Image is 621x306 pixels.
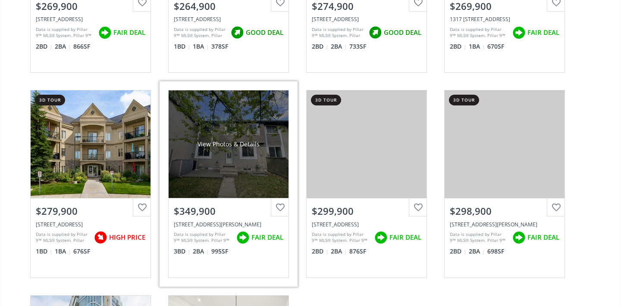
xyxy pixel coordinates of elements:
div: Data is supplied by Pillar 9™ MLS® System. Pillar 9™ is the owner of the copyright in its MLS® Sy... [312,231,370,244]
span: 1 BA [55,247,71,256]
span: 1 BA [193,42,209,51]
div: Data is supplied by Pillar 9™ MLS® System. Pillar 9™ is the owner of the copyright in its MLS® Sy... [36,26,94,39]
div: 52 Cranfield Link SE #316, Calgary, AB T3M 1H9 [36,221,145,228]
span: GOOD DEAL [384,28,421,37]
span: 3 BD [174,247,191,256]
img: rating icon [229,24,246,41]
span: 2 BA [469,247,485,256]
a: 3d tour$279,900[STREET_ADDRESS]Data is supplied by Pillar 9™ MLS® System. Pillar 9™ is the owner ... [22,81,160,286]
span: 676 SF [73,247,90,256]
span: 2 BA [331,247,347,256]
span: GOOD DEAL [246,28,283,37]
img: rating icon [372,229,389,246]
span: FAIR DEAL [527,233,559,242]
img: rating icon [92,229,109,246]
span: 866 SF [73,42,90,51]
a: View Photos & Details$349,900[STREET_ADDRESS][PERSON_NAME]Data is supplied by Pillar 9™ MLS® Syst... [160,81,298,286]
span: FAIR DEAL [251,233,283,242]
span: 2 BA [331,42,347,51]
span: 670 SF [487,42,504,51]
div: Data is supplied by Pillar 9™ MLS® System. Pillar 9™ is the owner of the copyright in its MLS® Sy... [450,231,508,244]
a: 3d tour$298,900[STREET_ADDRESS][PERSON_NAME]Data is supplied by Pillar 9™ MLS® System. Pillar 9™ ... [436,81,574,286]
span: 2 BA [193,247,209,256]
span: FAIR DEAL [389,233,421,242]
div: View Photos & Details [198,140,260,148]
div: 51 Waterfront Mews SW #304, Calgary, AB T2P0X3 [174,15,283,23]
div: 1317 27 Street SE #1107, Calgary, AB T2A 4Y5 [450,15,559,23]
span: 2 BD [312,42,329,51]
span: 2 BD [450,247,467,256]
div: $298,900 [450,204,559,218]
img: rating icon [367,24,384,41]
span: 995 SF [211,247,228,256]
span: 2 BD [312,247,329,256]
span: 2 BD [36,42,53,51]
div: $279,900 [36,204,145,218]
img: rating icon [96,24,113,41]
img: rating icon [234,229,251,246]
div: Data is supplied by Pillar 9™ MLS® System. Pillar 9™ is the owner of the copyright in its MLS® Sy... [312,26,364,39]
span: 2 BD [450,42,467,51]
span: FAIR DEAL [113,28,145,37]
div: Data is supplied by Pillar 9™ MLS® System. Pillar 9™ is the owner of the copyright in its MLS® Sy... [174,26,226,39]
div: 20 Kincora Glen Park NW #514, Calgary, AB T3R 1R9 [450,221,559,228]
div: $299,900 [312,204,421,218]
div: 755 Copperpond Boulevard SE #1307, Calgary, AB T2Z 4R2 [312,15,421,23]
div: Data is supplied by Pillar 9™ MLS® System. Pillar 9™ is the owner of the copyright in its MLS® Sy... [36,231,90,244]
span: 378 SF [211,42,228,51]
span: 698 SF [487,247,504,256]
div: $349,900 [174,204,283,218]
span: 1 BA [469,42,485,51]
span: 1 BD [36,247,53,256]
div: Data is supplied by Pillar 9™ MLS® System. Pillar 9™ is the owner of the copyright in its MLS® Sy... [450,26,508,39]
span: FAIR DEAL [527,28,559,37]
div: 4936 Dalton Drive NW #74, Calgary, AB T3A 2E4 [174,221,283,228]
div: Data is supplied by Pillar 9™ MLS® System. Pillar 9™ is the owner of the copyright in its MLS® Sy... [174,231,232,244]
span: HIGH PRICE [109,233,145,242]
div: 2722 EDENWOLD Heights NW #22, Calgary, AB T3A 3Y5 [36,15,145,23]
a: 3d tour$299,900[STREET_ADDRESS]Data is supplied by Pillar 9™ MLS® System. Pillar 9™ is the owner ... [298,81,436,286]
img: rating icon [510,229,527,246]
div: 2715 12 Avenue SE #116, Calgary, AB T2A 4X8 [312,221,421,228]
span: 733 SF [349,42,366,51]
img: rating icon [510,24,527,41]
span: 1 BD [174,42,191,51]
span: 2 BA [55,42,71,51]
span: 876 SF [349,247,366,256]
